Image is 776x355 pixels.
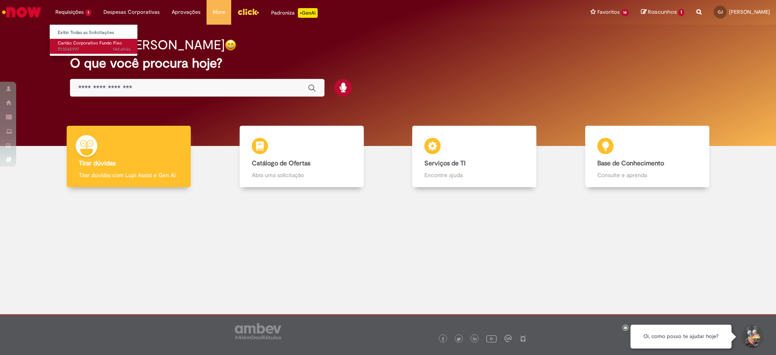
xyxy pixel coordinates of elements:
[519,335,527,342] img: logo_footer_naosei.png
[597,171,697,179] p: Consulte e aprenda
[213,8,225,16] span: More
[648,8,677,16] span: Rascunhos
[70,56,706,70] h2: O que você procura hoje?
[113,46,131,52] span: 14d atrás
[79,159,116,167] b: Tirar dúvidas
[441,337,445,341] img: logo_footer_facebook.png
[561,126,734,188] a: Base de Conhecimento Consulte e aprenda
[58,46,131,53] span: R13542997
[103,8,160,16] span: Despesas Corporativas
[718,9,723,15] span: CJ
[235,323,281,339] img: logo_footer_ambev_rotulo_gray.png
[252,171,352,179] p: Abra uma solicitação
[678,9,684,16] span: 1
[473,337,477,342] img: logo_footer_linkedin.png
[740,325,764,349] button: Iniciar Conversa de Suporte
[630,325,732,349] div: Oi, como posso te ajudar hoje?
[271,8,318,18] div: Padroniza
[172,8,200,16] span: Aprovações
[597,159,664,167] b: Base de Conhecimento
[504,335,512,342] img: logo_footer_workplace.png
[457,337,461,341] img: logo_footer_twitter.png
[641,8,684,16] a: Rascunhos
[50,39,139,54] a: Aberto R13542997 : Cartão Corporativo Fundo Fixo
[42,126,215,188] a: Tirar dúvidas Tirar dúvidas com Lupi Assist e Gen Ai
[621,9,629,16] span: 14
[729,8,770,15] span: [PERSON_NAME]
[388,126,561,188] a: Serviços de TI Encontre ajuda
[1,4,42,20] img: ServiceNow
[49,24,138,56] ul: Requisições
[55,8,84,16] span: Requisições
[70,38,225,52] h2: Bom dia, [PERSON_NAME]
[424,171,524,179] p: Encontre ajuda
[215,126,388,188] a: Catálogo de Ofertas Abra uma solicitação
[252,159,310,167] b: Catálogo de Ofertas
[298,8,318,18] p: +GenAi
[79,171,179,179] p: Tirar dúvidas com Lupi Assist e Gen Ai
[597,8,620,16] span: Favoritos
[113,46,131,52] time: 17/09/2025 11:07:19
[225,39,236,51] img: happy-face.png
[424,159,466,167] b: Serviços de TI
[50,28,139,37] a: Exibir Todas as Solicitações
[85,9,91,16] span: 1
[486,333,497,344] img: logo_footer_youtube.png
[237,6,259,18] img: click_logo_yellow_360x200.png
[58,40,122,46] span: Cartão Corporativo Fundo Fixo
